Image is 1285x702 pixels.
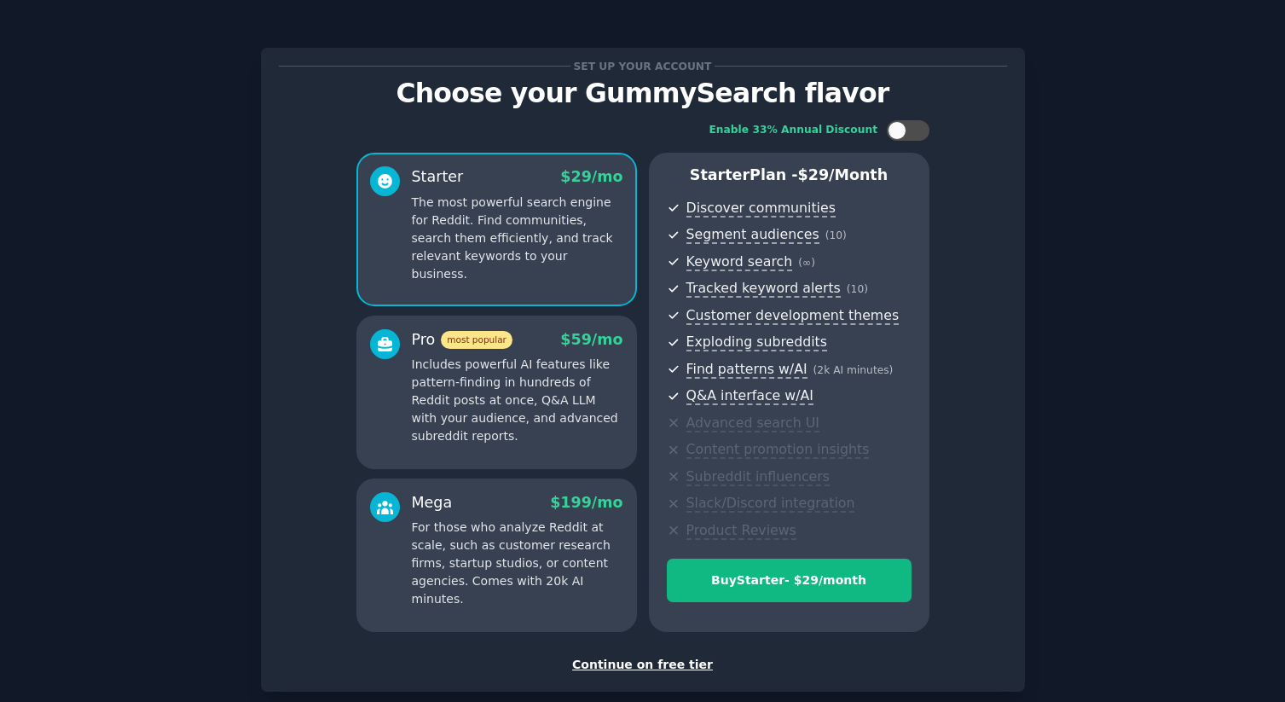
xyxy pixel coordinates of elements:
span: Tracked keyword alerts [686,280,841,298]
p: Includes powerful AI features like pattern-finding in hundreds of Reddit posts at once, Q&A LLM w... [412,356,623,445]
span: $ 29 /mo [560,168,622,185]
span: Discover communities [686,200,836,218]
span: most popular [441,331,512,349]
span: Customer development themes [686,307,900,325]
div: Continue on free tier [279,656,1007,674]
span: Product Reviews [686,522,796,540]
span: Slack/Discord integration [686,495,855,513]
div: Buy Starter - $ 29 /month [668,571,911,589]
span: ( 2k AI minutes ) [813,364,894,376]
span: Segment audiences [686,226,819,244]
span: ( 10 ) [847,283,868,295]
p: The most powerful search engine for Reddit. Find communities, search them efficiently, and track ... [412,194,623,283]
span: Subreddit influencers [686,468,830,486]
span: Keyword search [686,253,793,271]
div: Starter [412,166,464,188]
button: BuyStarter- $29/month [667,559,912,602]
div: Mega [412,492,453,513]
p: Choose your GummySearch flavor [279,78,1007,108]
span: Set up your account [570,57,715,75]
span: Q&A interface w/AI [686,387,813,405]
span: Find patterns w/AI [686,361,807,379]
p: Starter Plan - [667,165,912,186]
p: For those who analyze Reddit at scale, such as customer research firms, startup studios, or conte... [412,519,623,608]
span: Advanced search UI [686,415,819,432]
span: $ 59 /mo [560,331,622,348]
div: Pro [412,329,512,351]
span: ( 10 ) [825,229,847,241]
span: Exploding subreddits [686,334,827,351]
div: Enable 33% Annual Discount [709,123,878,138]
span: ( ∞ ) [798,257,815,269]
span: $ 29 /month [798,166,889,183]
span: Content promotion insights [686,441,870,459]
span: $ 199 /mo [550,494,622,511]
